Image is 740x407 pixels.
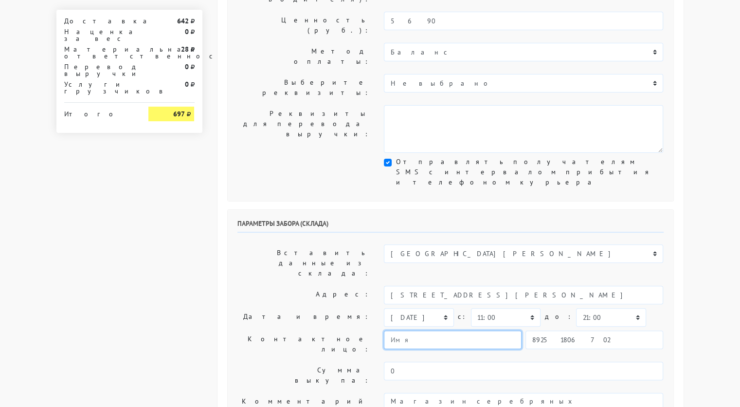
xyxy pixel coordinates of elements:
div: Услуги грузчиков [57,81,142,94]
label: Выберите реквизиты: [230,74,377,101]
div: Итого [64,107,134,117]
strong: 697 [173,110,184,118]
strong: 0 [184,62,188,71]
label: Реквизиты для перевода выручки: [230,105,377,153]
label: Ценность (руб.): [230,12,377,39]
label: Адрес: [230,286,377,304]
div: Материальная ответственность [57,46,142,59]
strong: 28 [180,45,188,54]
strong: 0 [184,27,188,36]
label: Дата и время: [230,308,377,327]
h6: Параметры забора (склада) [237,220,664,233]
div: Перевод выручки [57,63,142,77]
label: Контактное лицо: [230,331,377,358]
strong: 0 [184,80,188,89]
label: c: [458,308,467,325]
input: Телефон [525,331,663,349]
label: Метод оплаты: [230,43,377,70]
label: Вставить данные из склада: [230,244,377,282]
label: Сумма выкупа: [230,362,377,389]
strong: 642 [177,17,188,25]
label: Отправлять получателям SMS с интервалом прибытия и телефоном курьера [396,157,663,187]
label: до: [544,308,572,325]
div: Наценка за вес [57,28,142,42]
input: Имя [384,331,522,349]
div: Доставка [57,18,142,24]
